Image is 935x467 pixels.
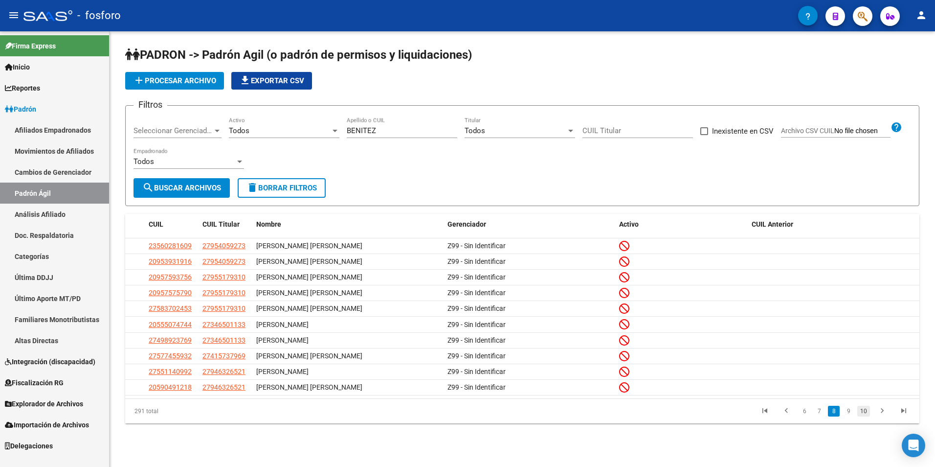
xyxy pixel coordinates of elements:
span: 27577455932 [149,352,192,360]
span: Procesar archivo [133,76,216,85]
span: Z99 - Sin Identificar [447,383,506,391]
span: - fosforo [77,5,121,26]
input: Archivo CSV CUIL [834,127,890,136]
span: [PERSON_NAME] [PERSON_NAME] [256,304,362,312]
span: [PERSON_NAME] [PERSON_NAME] [256,289,362,297]
span: 27955179310 [202,273,245,281]
li: page 8 [826,403,841,420]
span: Borrar Filtros [246,184,317,192]
a: 10 [857,406,870,417]
span: CUIL [149,220,163,228]
mat-icon: person [915,9,927,21]
span: [PERSON_NAME] [PERSON_NAME] [256,257,362,265]
span: Todos [229,126,249,135]
span: Z99 - Sin Identificar [447,257,506,265]
span: Z99 - Sin Identificar [447,368,506,375]
span: Integración (discapacidad) [5,356,95,367]
span: Archivo CSV CUIL [781,127,834,135]
span: 27346501133 [202,336,245,344]
span: 20555074744 [149,321,192,328]
span: Gerenciador [447,220,486,228]
button: Procesar archivo [125,72,224,90]
span: Z99 - Sin Identificar [447,242,506,250]
span: PADRON -> Padrón Agil (o padrón de permisos y liquidaciones) [125,48,472,62]
div: Open Intercom Messenger [902,434,925,457]
span: 27498923769 [149,336,192,344]
li: page 10 [856,403,871,420]
span: Inexistente en CSV [712,125,774,137]
a: 6 [799,406,810,417]
datatable-header-cell: Nombre [252,214,444,235]
mat-icon: help [890,121,902,133]
a: go to last page [894,406,913,417]
span: 20957575790 [149,289,192,297]
span: Buscar Archivos [142,184,221,192]
datatable-header-cell: Activo [615,214,748,235]
span: [PERSON_NAME] [256,321,309,328]
span: 27955179310 [202,289,245,297]
span: Exportar CSV [239,76,304,85]
span: Activo [619,220,639,228]
span: Padrón [5,104,36,115]
span: 27946326521 [202,383,245,391]
span: Z99 - Sin Identificar [447,289,506,297]
span: CUIL Titular [202,220,240,228]
datatable-header-cell: CUIL Titular [199,214,252,235]
span: Todos [134,157,154,166]
li: page 9 [841,403,856,420]
span: Fiscalización RG [5,377,64,388]
span: 27955179310 [202,304,245,312]
span: 27551140992 [149,368,192,375]
span: Z99 - Sin Identificar [447,273,506,281]
span: Explorador de Archivos [5,398,83,409]
button: Buscar Archivos [134,178,230,198]
span: Nombre [256,220,281,228]
mat-icon: search [142,182,154,193]
span: 27954059273 [202,242,245,250]
span: Z99 - Sin Identificar [447,321,506,328]
a: go to first page [756,406,774,417]
a: go to previous page [777,406,796,417]
datatable-header-cell: Gerenciador [444,214,615,235]
mat-icon: menu [8,9,20,21]
span: [PERSON_NAME] [PERSON_NAME] [256,242,362,250]
span: Importación de Archivos [5,420,89,430]
span: [PERSON_NAME] [PERSON_NAME] [256,383,362,391]
span: Z99 - Sin Identificar [447,336,506,344]
span: 20953931916 [149,257,192,265]
span: Firma Express [5,41,56,51]
mat-icon: delete [246,182,258,193]
span: [PERSON_NAME] [PERSON_NAME] [256,352,362,360]
a: go to next page [873,406,891,417]
span: 20957593756 [149,273,192,281]
span: Z99 - Sin Identificar [447,304,506,312]
mat-icon: file_download [239,74,251,86]
span: 23560281609 [149,242,192,250]
span: 27415737969 [202,352,245,360]
span: [PERSON_NAME] [256,368,309,375]
span: [PERSON_NAME] [256,336,309,344]
span: 27583702453 [149,304,192,312]
div: 291 total [125,399,282,423]
span: 27346501133 [202,321,245,328]
span: Todos [465,126,485,135]
span: 27954059273 [202,257,245,265]
button: Exportar CSV [231,72,312,90]
li: page 7 [812,403,826,420]
h3: Filtros [134,98,167,112]
li: page 6 [797,403,812,420]
a: 8 [828,406,840,417]
span: Reportes [5,83,40,93]
span: 20590491218 [149,383,192,391]
span: CUIL Anterior [752,220,793,228]
span: Inicio [5,62,30,72]
mat-icon: add [133,74,145,86]
datatable-header-cell: CUIL [145,214,199,235]
span: Z99 - Sin Identificar [447,352,506,360]
button: Borrar Filtros [238,178,326,198]
a: 7 [813,406,825,417]
datatable-header-cell: CUIL Anterior [748,214,919,235]
span: Delegaciones [5,441,53,451]
a: 9 [843,406,854,417]
span: 27946326521 [202,368,245,375]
